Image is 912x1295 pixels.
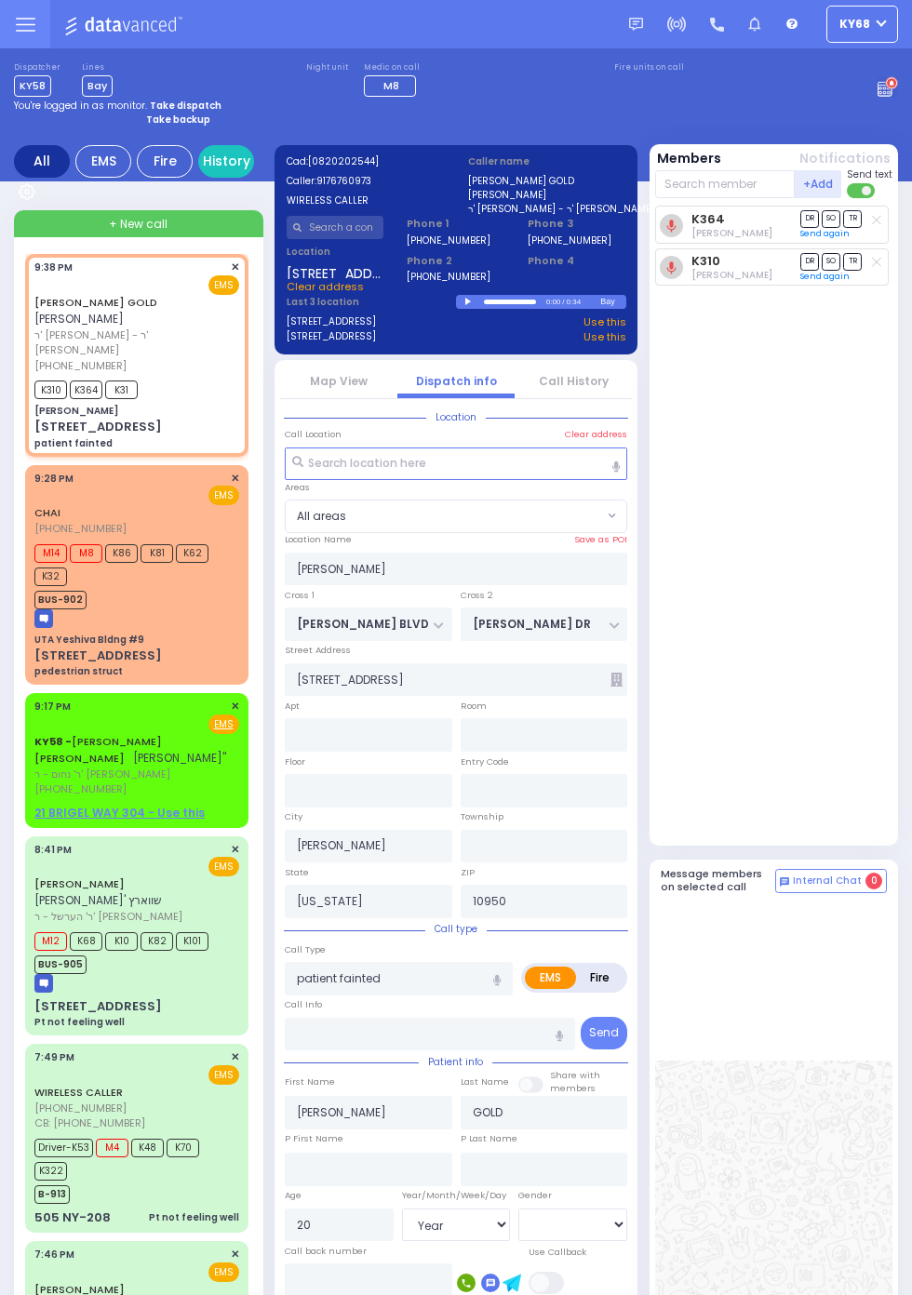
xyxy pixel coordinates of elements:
[96,1139,128,1157] span: M4
[691,268,772,282] span: Lipa Blumenthal
[574,533,627,546] label: Save as POI
[793,874,862,888] span: Internal Chat
[461,810,503,823] label: Township
[34,997,162,1016] div: [STREET_ADDRESS]
[518,1189,552,1202] label: Gender
[364,62,422,73] label: Medic on call
[525,967,576,989] label: EMS
[407,253,504,269] span: Phone 2
[468,188,626,202] label: [PERSON_NAME]
[75,145,131,178] div: EMS
[583,329,626,345] a: Use this
[847,167,892,181] span: Send text
[285,810,302,823] label: City
[461,755,509,768] label: Entry Code
[287,245,384,259] label: Location
[105,544,138,563] span: K86
[799,149,891,168] button: Notifications
[529,1246,586,1259] label: Use Callback
[34,974,53,993] img: message-box.svg
[34,358,127,373] span: [PHONE_NUMBER]
[285,1075,335,1088] label: First Name
[34,876,125,891] a: [PERSON_NAME]
[583,314,626,330] a: Use this
[308,154,379,168] span: [0820202544]
[285,500,627,533] span: All areas
[34,1015,125,1029] div: Pt not feeling well
[34,1162,67,1181] span: K322
[416,373,497,389] a: Dispatch info
[780,877,789,887] img: comment-alt.png
[176,932,208,951] span: K101
[419,1055,492,1069] span: Patient info
[285,755,305,768] label: Floor
[468,154,626,168] label: Caller name
[70,932,102,951] span: K68
[826,6,898,43] button: ky68
[34,1101,127,1115] span: [PHONE_NUMBER]
[461,866,475,879] label: ZIP
[34,609,53,628] img: message-box.svg
[550,1082,596,1094] span: members
[34,909,234,925] span: ר' הערשל - ר' [PERSON_NAME]
[231,699,239,714] span: ✕
[109,216,168,233] span: + New call
[847,181,877,200] label: Turn off text
[285,1189,302,1202] label: Age
[407,270,490,284] label: [PHONE_NUMBER]
[287,264,384,279] span: [STREET_ADDRESS]
[528,234,611,247] label: [PHONE_NUMBER]
[285,943,326,956] label: Call Type
[105,380,138,399] span: K31
[34,734,162,766] a: [PERSON_NAME] [PERSON_NAME]
[468,174,626,188] label: [PERSON_NAME] GOLD
[34,380,67,399] span: K310
[795,170,841,198] button: +Add
[566,291,583,313] div: 0:34
[285,644,351,657] label: Street Address
[383,78,399,93] span: M8
[34,311,124,327] span: [PERSON_NAME]
[843,253,862,271] span: TR
[34,767,234,782] span: ר' נחום - ר' [PERSON_NAME]
[800,271,850,282] a: Send again
[287,154,445,168] label: Cad:
[150,99,221,113] strong: Take dispatch
[285,1245,367,1258] label: Call back number
[208,275,239,295] span: EMS
[34,295,157,310] a: [PERSON_NAME] GOLD
[34,633,144,647] div: UTA Yeshiva Bldng #9
[691,226,772,240] span: Getzel Leonorovitz
[285,481,310,494] label: Areas
[34,1050,74,1064] span: 7:49 PM
[800,210,819,228] span: DR
[600,295,625,309] div: Bay
[34,700,71,714] span: 9:17 PM
[34,781,127,796] span: [PHONE_NUMBER]
[146,113,210,127] strong: Take backup
[34,1139,93,1157] span: Driver-K53
[34,805,205,821] u: 21 BRIGEL WAY 304 - Use this
[34,544,67,563] span: M14
[285,428,342,441] label: Call Location
[297,508,346,525] span: All areas
[843,210,862,228] span: TR
[822,210,840,228] span: SO
[105,932,138,951] span: K10
[287,295,457,309] label: Last 3 location
[34,521,127,536] span: [PHONE_NUMBER]
[800,253,819,271] span: DR
[231,1049,239,1065] span: ✕
[34,1248,74,1262] span: 7:46 PM
[565,428,627,441] label: Clear address
[575,967,624,989] label: Fire
[614,62,684,73] label: Fire units on call
[285,1132,343,1145] label: P First Name
[285,447,627,481] input: Search location here
[285,866,309,879] label: State
[316,174,371,188] span: 9176760973
[287,279,364,294] span: Clear address
[137,145,193,178] div: Fire
[34,567,67,586] span: K32
[691,212,725,226] a: K364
